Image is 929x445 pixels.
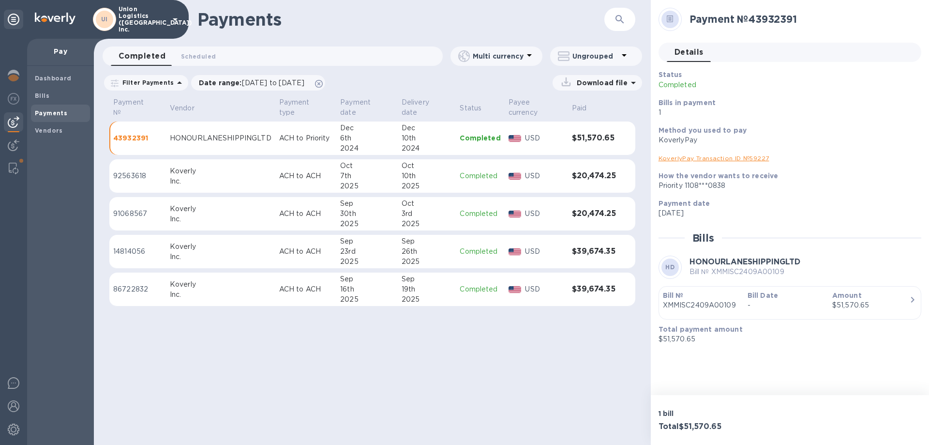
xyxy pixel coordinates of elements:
b: Bill Date [748,292,778,299]
h1: Payments [197,9,604,30]
div: 2025 [402,181,452,191]
div: Priority 1108***0838 [659,181,914,191]
div: Sep [402,236,452,246]
div: Oct [402,199,452,209]
button: Bill №XMMISC2409A00109Bill Date-Amount$51,570.65 [659,286,921,320]
p: Payment type [279,97,320,118]
img: USD [509,173,522,180]
b: Total payment amount [659,325,743,333]
div: 2025 [402,294,452,305]
p: USD [525,209,564,219]
b: Bills in payment [659,99,716,107]
p: 14814056 [113,246,162,257]
p: [DATE] [659,208,914,218]
span: Payee currency [509,97,564,118]
p: USD [525,284,564,294]
b: HD [665,263,674,271]
p: 1 bill [659,409,786,418]
img: Foreign exchange [8,93,19,105]
div: 2024 [340,143,394,153]
span: [DATE] to [DATE] [242,79,304,87]
p: ACH to ACH [279,209,333,219]
h3: $20,474.25 [572,171,616,181]
p: ACH to ACH [279,171,333,181]
p: Completed [460,171,500,181]
p: Date range : [199,78,309,88]
p: USD [525,246,564,257]
p: Pay [35,46,86,56]
p: 43932391 [113,133,162,143]
div: Dec [340,123,394,133]
div: 2025 [340,257,394,267]
b: Status [659,71,682,78]
p: Filter Payments [119,78,174,87]
div: 10th [402,171,452,181]
p: Download file [573,78,628,88]
div: 19th [402,284,452,294]
img: USD [509,211,522,217]
p: ACH to Priority [279,133,333,143]
p: Completed [460,284,500,294]
p: 1 [659,107,914,118]
p: Completed [460,246,500,257]
p: Completed [659,80,829,90]
p: Payee currency [509,97,552,118]
div: 6th [340,133,394,143]
div: 16th [340,284,394,294]
div: KoverlyPay [659,135,914,145]
div: Koverly [170,242,271,252]
h2: Bills [692,232,714,244]
div: 2025 [402,257,452,267]
p: Union Logistics ([GEOGRAPHIC_DATA]) Inc. [119,6,167,33]
div: Koverly [170,204,271,214]
b: Bills [35,92,49,99]
p: Payment date [340,97,381,118]
a: KoverlyPay Transaction ID № 59227 [659,154,769,162]
div: Sep [340,199,394,209]
p: Completed [460,209,500,219]
div: Sep [340,236,394,246]
div: Inc. [170,290,271,300]
b: Method you used to pay [659,126,747,134]
p: ACH to ACH [279,284,333,294]
p: XMMISC2409A00109 [663,300,740,310]
span: Payment type [279,97,333,118]
div: Inc. [170,252,271,262]
div: 2025 [402,219,452,229]
div: Inc. [170,214,271,224]
span: Details [674,46,704,59]
div: 26th [402,246,452,257]
div: HONOURLANESHIPPINGLTD [170,133,271,143]
b: Dashboard [35,75,72,82]
p: 86722832 [113,284,162,294]
span: Payment date [340,97,394,118]
h3: $39,674.35 [572,285,616,294]
p: $51,570.65 [659,334,914,344]
p: Multi currency [473,51,524,61]
div: 10th [402,133,452,143]
p: 91068567 [113,209,162,219]
img: USD [509,135,522,142]
span: Payment № [113,97,162,118]
div: 2024 [402,143,452,153]
p: Paid [572,103,587,113]
h3: $39,674.35 [572,247,616,256]
div: 2025 [340,294,394,305]
span: Vendor [170,103,207,113]
b: Vendors [35,127,63,134]
h3: $51,570.65 [572,134,616,143]
p: ACH to ACH [279,246,333,257]
div: Dec [402,123,452,133]
p: Vendor [170,103,195,113]
div: Unpin categories [4,10,23,29]
div: Koverly [170,166,271,176]
p: Payment № [113,97,150,118]
span: Paid [572,103,599,113]
div: 2025 [340,219,394,229]
div: Oct [340,161,394,171]
span: Delivery date [402,97,452,118]
div: $51,570.65 [832,300,909,310]
p: USD [525,133,564,143]
div: Date range:[DATE] to [DATE] [191,75,325,91]
p: Delivery date [402,97,440,118]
